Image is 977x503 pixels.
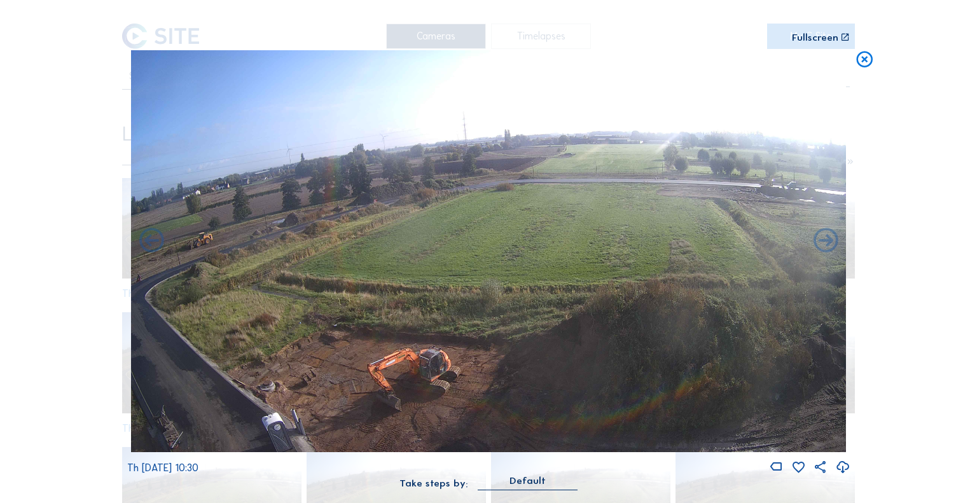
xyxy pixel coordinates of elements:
[509,475,546,486] div: Default
[792,32,838,42] div: Fullscreen
[127,462,198,474] span: Th [DATE] 10:30
[399,478,468,488] div: Take steps by:
[478,475,578,490] div: Default
[137,226,166,256] i: Forward
[811,226,840,256] i: Back
[131,50,847,453] img: Image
